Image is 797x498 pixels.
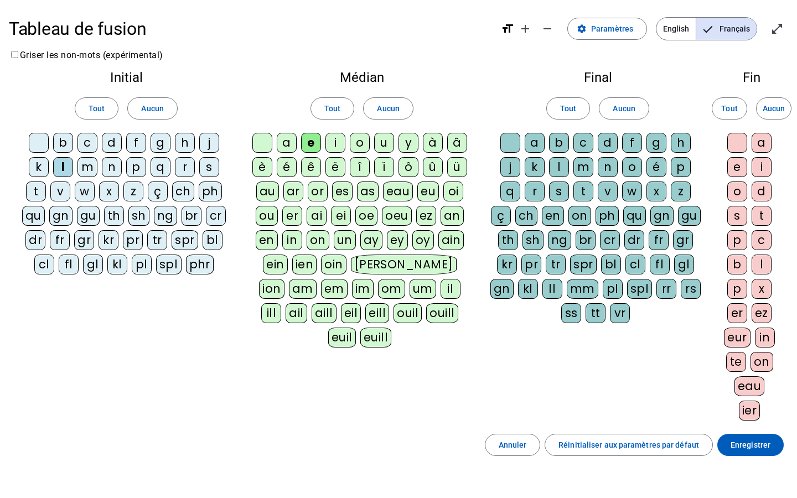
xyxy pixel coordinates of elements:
[673,230,693,250] div: gr
[325,157,345,177] div: ë
[731,438,770,452] span: Enregistrer
[485,434,541,456] button: Annuler
[256,206,278,226] div: ou
[126,157,146,177] div: p
[573,181,593,201] div: t
[423,133,443,153] div: à
[577,24,587,34] mat-icon: settings
[696,18,757,40] span: Français
[77,206,100,226] div: gu
[312,303,337,323] div: aill
[567,279,598,299] div: mm
[763,102,785,115] span: Aucun
[752,206,772,226] div: t
[365,303,389,323] div: eill
[18,71,235,84] h2: Initial
[518,279,538,299] div: kl
[727,206,747,226] div: s
[622,133,642,153] div: f
[324,102,340,115] span: Tout
[549,133,569,153] div: b
[646,133,666,153] div: g
[256,230,278,250] div: en
[417,181,439,201] div: eu
[545,434,713,456] button: Réinitialiser aux paramètres par défaut
[286,303,307,323] div: ail
[426,303,458,323] div: ouill
[498,230,518,250] div: th
[443,181,463,201] div: oi
[398,133,418,153] div: y
[263,255,288,274] div: ein
[416,206,436,226] div: ez
[727,279,747,299] div: p
[74,230,94,250] div: gr
[755,328,775,347] div: in
[156,255,182,274] div: spl
[752,230,772,250] div: c
[490,279,514,299] div: gn
[727,303,747,323] div: er
[500,157,520,177] div: j
[107,255,127,274] div: kl
[301,157,321,177] div: ê
[622,157,642,177] div: o
[586,303,605,323] div: tt
[724,71,779,84] h2: Fin
[75,97,118,120] button: Tout
[256,181,279,201] div: au
[717,434,784,456] button: Enregistrer
[752,181,772,201] div: d
[598,157,618,177] div: n
[374,157,394,177] div: ï
[558,438,699,452] span: Réinitialiser aux paramètres par défaut
[491,206,511,226] div: ç
[525,133,545,153] div: a
[172,181,194,201] div: ch
[9,50,163,60] label: Griser les non-mots (expérimental)
[756,97,791,120] button: Aucun
[671,181,691,201] div: z
[627,279,653,299] div: spl
[321,255,346,274] div: oin
[148,181,168,201] div: ç
[752,133,772,153] div: a
[671,133,691,153] div: h
[570,255,597,274] div: spr
[674,255,694,274] div: gl
[151,157,170,177] div: q
[374,133,394,153] div: u
[126,133,146,153] div: f
[360,230,382,250] div: ay
[548,230,571,250] div: ng
[441,279,460,299] div: il
[573,157,593,177] div: m
[182,206,201,226] div: br
[360,328,391,347] div: euill
[656,279,676,299] div: rr
[646,181,666,201] div: x
[624,230,644,250] div: dr
[355,206,377,226] div: oe
[536,18,558,40] button: Diminuer la taille de la police
[650,255,670,274] div: fl
[549,157,569,177] div: l
[307,206,327,226] div: ai
[252,71,472,84] h2: Médian
[525,157,545,177] div: k
[598,181,618,201] div: v
[541,22,554,35] mat-icon: remove
[378,279,405,299] div: om
[394,303,422,323] div: ouil
[9,11,492,46] h1: Tableau de fusion
[310,97,354,120] button: Tout
[721,102,737,115] span: Tout
[549,181,569,201] div: s
[752,279,772,299] div: x
[649,230,669,250] div: fr
[11,51,18,58] input: Griser les non-mots (expérimental)
[89,102,105,115] span: Tout
[350,157,370,177] div: î
[546,97,590,120] button: Tout
[598,133,618,153] div: d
